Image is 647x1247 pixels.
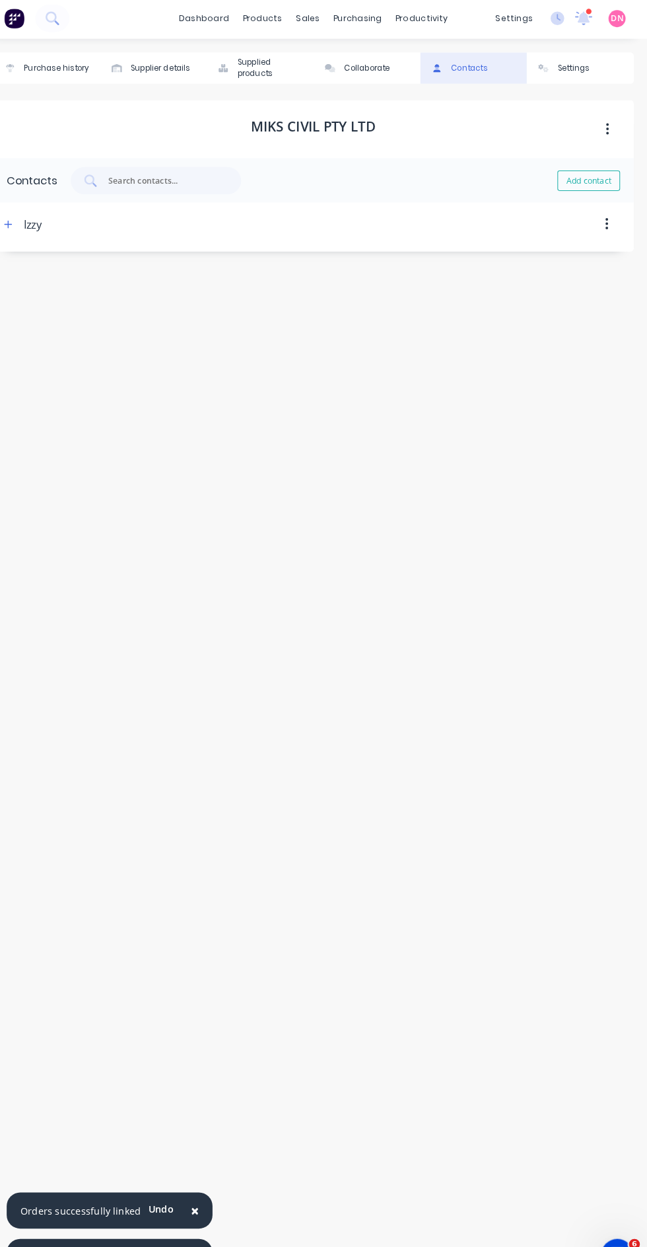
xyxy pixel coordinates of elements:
button: Add contact [560,167,621,187]
div: Orders successfully linked [40,1168,156,1182]
button: Supplied products [220,53,323,83]
div: Orders successfully linked [40,1213,156,1227]
div: Purchase history [43,63,106,74]
iframe: Intercom live chat [602,1202,634,1234]
div: Contacts [457,63,492,74]
div: Izzy [43,198,60,241]
div: Settings [561,63,591,74]
div: settings [493,10,543,30]
a: dashboard [187,10,249,30]
button: Contacts [427,53,531,83]
span: × [205,1165,213,1184]
button: Collaborate [323,53,427,83]
div: Contacts [26,169,75,185]
input: Search contacts... [123,170,233,184]
button: Purchase history [13,53,117,83]
span: × [205,1210,213,1228]
span: DN [612,14,624,26]
button: Undo [156,1164,195,1184]
div: Supplier details [147,63,204,74]
div: purchasing [337,10,397,30]
div: productivity [397,10,461,30]
button: Close [191,1159,226,1191]
div: products [249,10,300,30]
span: 6 [629,1202,640,1213]
div: sales [300,10,337,30]
button: Close [191,1204,226,1236]
button: Settings [530,53,634,83]
div: Supplied products [250,57,318,79]
button: Undo [156,1209,195,1228]
h1: MIKS CIVIL PTY LTD [263,117,384,133]
img: Factory [24,10,44,30]
div: Collaborate [353,63,397,74]
button: Supplier details [117,53,221,83]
